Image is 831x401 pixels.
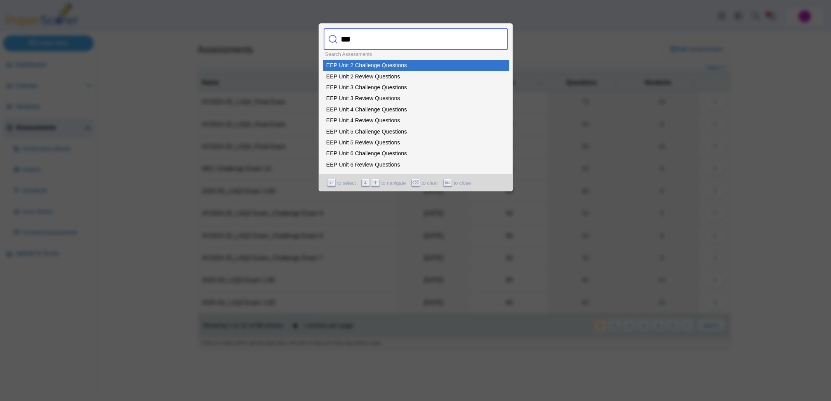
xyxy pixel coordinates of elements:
div: EEP Unit 6 Review Questions [326,162,506,167]
svg: Arrow up [373,180,378,186]
span: to navigate [381,179,406,187]
div: EEP Unit 5 Review Questions [326,140,506,145]
div: EEP Unit 4 Review Questions [326,118,506,123]
div: EEP Unit 2 Challenge Questions [326,62,506,68]
svg: Arrow down [362,180,368,186]
div: EEP Unit 2 Review Questions [326,74,506,79]
svg: Escape key [445,180,451,186]
div: EEP Unit 4 Challenge Questions [326,107,506,112]
div: EEP Unit 3 Challenge Questions [326,85,506,90]
div: EEP Unit 3 Review Questions [326,95,506,101]
svg: Enter key [328,180,334,186]
span: to close [453,179,471,187]
div: EEP Unit 6 Challenge Questions [326,151,506,156]
span: ⌫ [412,179,420,186]
div: EEP Unit 5 Challenge Questions [326,129,506,134]
span: to select [337,179,356,187]
span: to clear [422,179,438,187]
li: Search Assessments [325,51,372,58]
